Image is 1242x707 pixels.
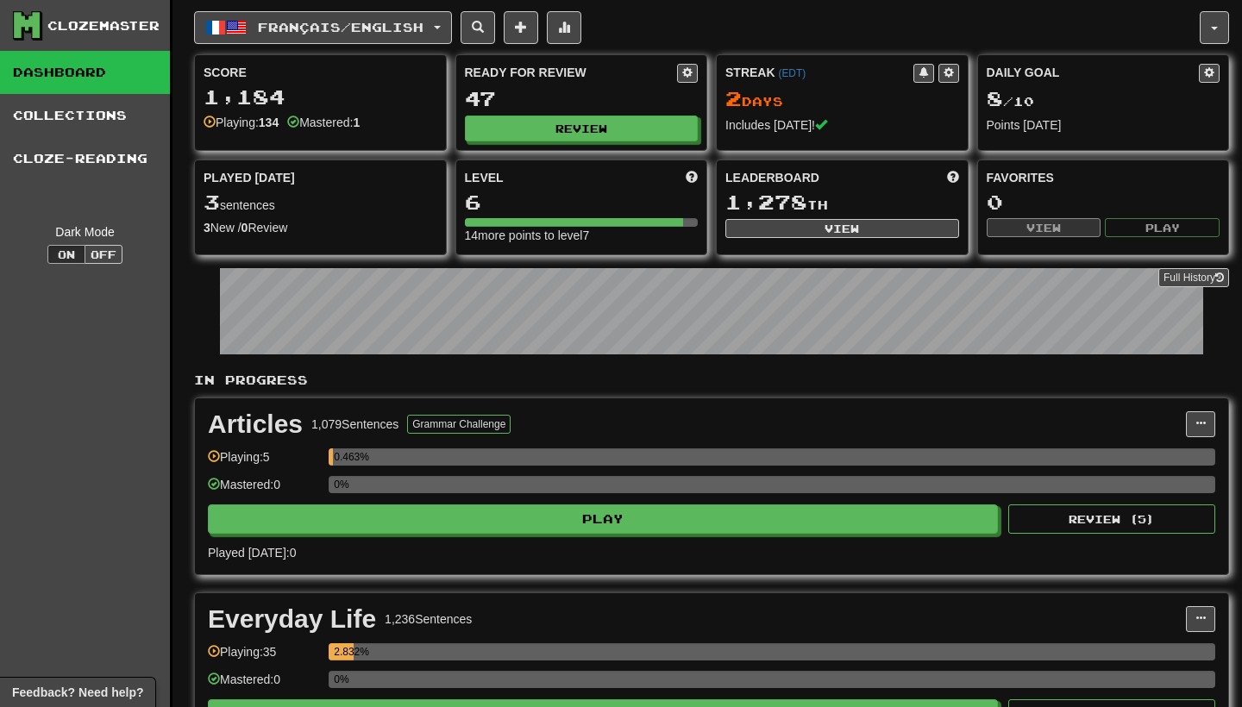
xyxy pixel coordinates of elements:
div: 47 [465,88,699,109]
button: Review [465,116,699,141]
div: Playing: 5 [208,448,320,477]
strong: 0 [241,221,248,235]
span: This week in points, UTC [947,169,959,186]
div: Points [DATE] [987,116,1220,134]
span: Français / English [258,20,423,34]
div: Everyday Life [208,606,376,632]
div: New / Review [204,219,437,236]
div: sentences [204,191,437,214]
button: Review (5) [1008,504,1215,534]
div: Ready for Review [465,64,678,81]
span: 8 [987,86,1003,110]
button: Play [208,504,998,534]
div: Dark Mode [13,223,157,241]
div: Playing: [204,114,279,131]
div: Score [204,64,437,81]
span: 2 [725,86,742,110]
div: Day s [725,88,959,110]
div: 1,236 Sentences [385,610,472,628]
div: Playing: 35 [208,643,320,672]
p: In Progress [194,372,1229,389]
div: Mastered: 0 [208,476,320,504]
button: Play [1105,218,1220,237]
span: / 10 [987,94,1034,109]
button: View [987,218,1101,237]
span: Open feedback widget [12,684,143,701]
span: 1,278 [725,190,807,214]
span: Level [465,169,504,186]
button: Off [85,245,122,264]
button: Search sentences [461,11,495,44]
div: 14 more points to level 7 [465,227,699,244]
span: Played [DATE]: 0 [208,546,296,560]
div: th [725,191,959,214]
div: Favorites [987,169,1220,186]
button: View [725,219,959,238]
span: Score more points to level up [686,169,698,186]
div: Daily Goal [987,64,1200,83]
div: Streak [725,64,913,81]
span: Leaderboard [725,169,819,186]
div: Articles [208,411,303,437]
button: Grammar Challenge [407,415,511,434]
div: 0 [987,191,1220,213]
div: 6 [465,191,699,213]
div: Mastered: [287,114,360,131]
button: Add sentence to collection [504,11,538,44]
button: Français/English [194,11,452,44]
div: Includes [DATE]! [725,116,959,134]
strong: 134 [259,116,279,129]
strong: 1 [353,116,360,129]
div: 1,079 Sentences [311,416,398,433]
a: Full History [1158,268,1229,287]
div: 2.832% [334,643,354,660]
div: Mastered: 0 [208,671,320,699]
button: More stats [547,11,581,44]
span: 3 [204,190,220,214]
div: Clozemaster [47,17,160,34]
a: (EDT) [778,67,806,79]
strong: 3 [204,221,210,235]
div: 1,184 [204,86,437,108]
span: Played [DATE] [204,169,295,186]
button: On [47,245,85,264]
